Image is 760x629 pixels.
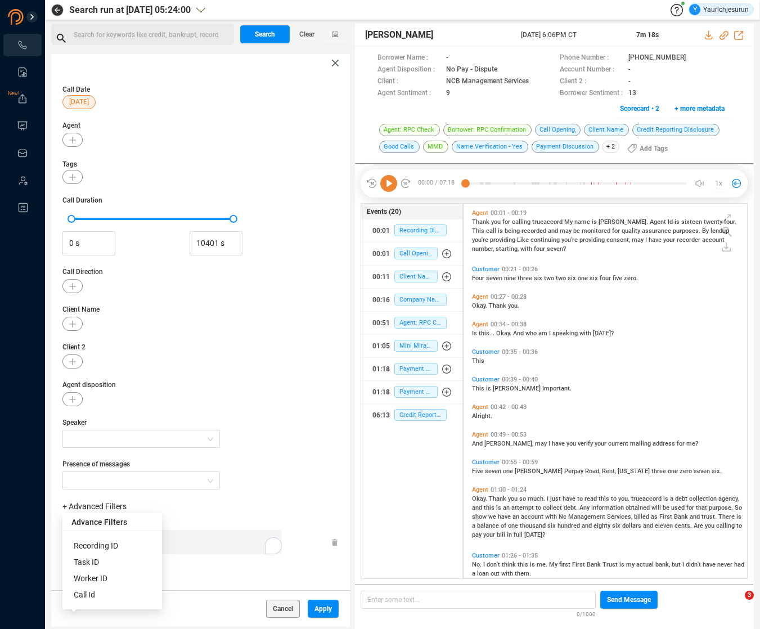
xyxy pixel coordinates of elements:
[503,504,511,511] span: an
[62,195,339,205] span: Call Duration
[591,504,626,511] span: information
[535,440,548,447] span: may
[584,495,599,502] span: read
[701,513,718,520] span: trust.
[547,522,557,529] span: six
[674,513,690,520] span: Bank
[675,495,689,502] span: debt
[560,88,623,100] span: Borrower Sentiment :
[590,275,600,282] span: six
[703,561,717,568] span: have
[491,218,502,226] span: you
[626,561,636,568] span: my
[394,317,446,329] span: Agent: RPC Check
[693,4,697,15] span: Y
[517,236,530,244] span: Like
[521,513,545,520] span: account
[520,522,547,529] span: thousand
[566,440,578,447] span: you
[377,52,440,64] span: Borrower Name :
[548,227,560,235] span: and
[255,25,275,43] span: Search
[612,522,622,529] span: six
[578,440,595,447] span: verify
[560,227,573,235] span: may
[498,513,512,520] span: have
[642,227,673,235] span: assurance
[525,330,538,337] span: who
[446,52,448,64] span: -
[498,227,505,235] span: is
[622,522,643,529] span: dollars
[488,513,498,520] span: we
[491,570,501,577] span: out
[560,76,623,88] span: Client 2 :
[446,64,497,76] span: No Pay - Dispute
[696,504,709,511] span: that
[632,236,645,244] span: may
[508,495,519,502] span: you
[579,236,606,244] span: providing
[653,440,677,447] span: address
[483,561,487,568] span: I
[606,236,632,244] span: consent,
[8,9,70,25] img: prodigal-logo
[3,34,42,56] li: Interactions
[547,245,566,253] span: seven?
[361,358,462,380] button: 01:18Payment Discussion
[3,142,42,164] li: Inbox
[545,513,559,520] span: with
[472,522,477,529] span: a
[446,88,450,100] span: 9
[515,570,531,577] span: them.
[677,440,686,447] span: for
[592,218,599,226] span: is
[507,531,514,538] span: in
[624,275,638,282] span: zero.
[626,504,651,511] span: obtained
[734,561,744,568] span: had
[528,495,547,502] span: much.
[577,495,584,502] span: to
[521,227,548,235] span: recorded
[672,561,682,568] span: but
[568,275,578,282] span: six
[689,4,749,15] div: Yaurichjesurun
[587,561,602,568] span: Bank
[62,267,339,277] span: Call Direction
[530,561,537,568] span: is
[483,531,497,538] span: your
[544,275,556,282] span: two
[611,495,618,502] span: to
[361,312,462,334] button: 00:51Agent: RPC Check
[607,591,651,609] span: Send Message
[361,289,462,311] button: 00:16Company Name
[484,504,496,511] span: this
[556,275,568,282] span: two
[640,140,668,158] span: Add Tags
[361,381,462,403] button: 01:18Payment Request
[512,513,521,520] span: an
[612,227,622,235] span: for
[484,440,535,447] span: [PERSON_NAME],
[469,206,748,578] div: grid
[651,468,668,475] span: three
[705,522,716,529] span: you
[521,30,623,40] span: [DATE] 6:06PM CT
[372,222,390,240] div: 00:01
[620,100,659,118] span: Scorecard • 2
[361,335,462,357] button: 01:05Mini Miranda
[628,64,631,76] span: -
[736,522,742,529] span: to
[655,561,672,568] span: bank,
[361,266,462,288] button: 00:11Client Name
[717,561,734,568] span: never
[668,468,680,475] span: one
[682,561,686,568] span: I
[472,513,488,520] span: show
[372,360,390,378] div: 01:18
[534,245,547,253] span: four
[394,363,437,375] span: Payment Discussion
[477,522,501,529] span: balance
[563,495,577,502] span: have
